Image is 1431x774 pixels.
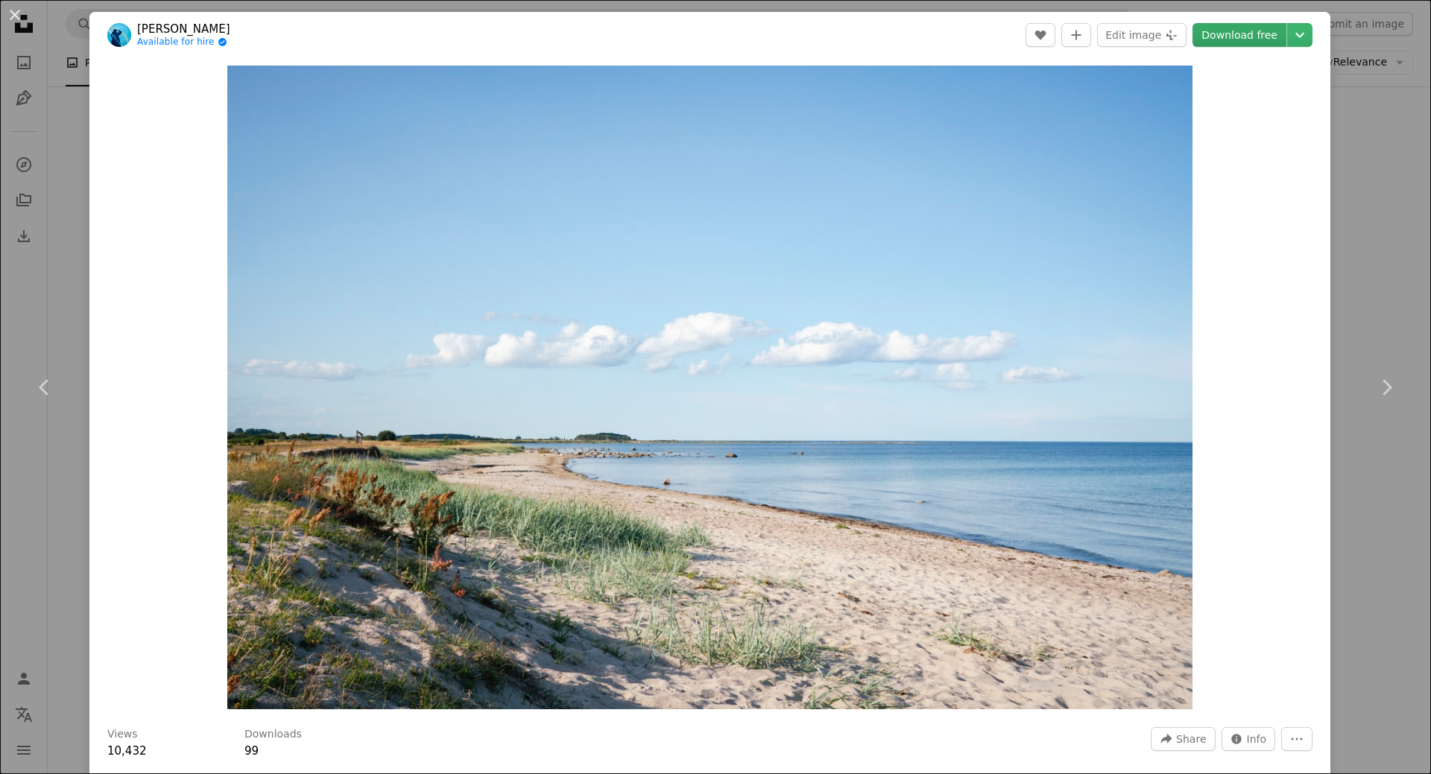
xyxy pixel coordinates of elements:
button: Add to Collection [1061,23,1091,47]
a: [PERSON_NAME] [137,22,230,37]
h3: Downloads [244,727,302,742]
span: Share [1176,728,1206,750]
button: Like [1026,23,1055,47]
img: A view of a beach and a body of water [227,66,1192,709]
button: Zoom in on this image [227,66,1192,709]
button: Share this image [1151,727,1215,751]
span: Info [1247,728,1267,750]
span: 99 [244,744,259,758]
button: More Actions [1281,727,1312,751]
span: 10,432 [107,744,147,758]
button: Stats about this image [1222,727,1276,751]
img: Go to Max Böhme's profile [107,23,131,47]
a: Next [1342,316,1431,459]
button: Edit image [1097,23,1187,47]
a: Download free [1192,23,1286,47]
button: Choose download size [1287,23,1312,47]
a: Available for hire [137,37,230,48]
h3: Views [107,727,138,742]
